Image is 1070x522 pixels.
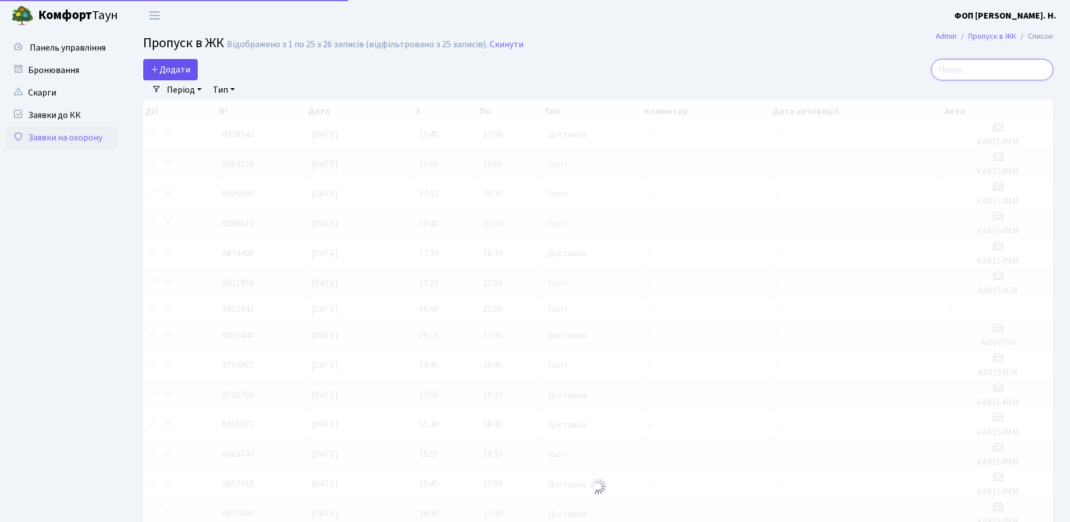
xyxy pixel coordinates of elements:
[227,39,488,50] div: Відображено з 1 по 25 з 26 записів (відфільтровано з 25 записів).
[954,10,1057,22] b: ФОП [PERSON_NAME]. Н.
[954,9,1057,22] a: ФОП [PERSON_NAME]. Н.
[490,39,523,50] a: Скинути
[589,478,607,496] img: Обробка...
[208,80,239,99] a: Тип
[143,33,224,53] span: Пропуск в ЖК
[919,25,1070,48] nav: breadcrumb
[936,30,957,42] a: Admin
[151,63,190,76] span: Додати
[6,104,118,126] a: Заявки до КК
[140,6,169,25] button: Переключити навігацію
[931,59,1053,80] input: Пошук...
[6,59,118,81] a: Бронювання
[968,30,1016,42] a: Пропуск в ЖК
[162,80,206,99] a: Період
[1016,30,1053,43] li: Список
[6,37,118,59] a: Панель управління
[6,81,118,104] a: Скарги
[38,6,118,25] span: Таун
[11,4,34,27] img: logo.png
[30,42,106,54] span: Панель управління
[143,59,198,80] a: Додати
[6,126,118,149] a: Заявки на охорону
[38,6,92,24] b: Комфорт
